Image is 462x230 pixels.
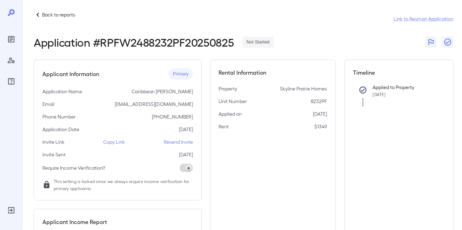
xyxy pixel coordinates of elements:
p: [DATE] [179,126,193,133]
span: This setting is locked since we always require income verification for primary applicants. [54,178,193,192]
h2: Application # RPFW2488232PF20250825 [34,36,234,48]
p: [EMAIL_ADDRESS][DOMAIN_NAME] [115,101,193,108]
h5: Applicant Information [42,70,99,78]
p: [PHONE_NUMBER] [152,113,193,120]
p: Invite Sent [42,151,66,158]
p: Invite Link [42,138,65,146]
div: FAQ [6,76,17,87]
p: Applied to Property [373,84,434,91]
p: Skyline Prairie Homes [280,85,327,92]
div: Log Out [6,205,17,216]
p: Application Date [42,126,79,133]
p: Resend Invite [164,138,193,146]
button: Close Report [442,36,454,48]
span: [DATE] [373,92,386,97]
p: Property [219,85,237,92]
p: 8232PF [311,98,327,105]
p: Application Name [42,88,82,95]
span: Not Started [242,39,274,46]
div: Manage Users [6,55,17,66]
p: $1349 [315,123,327,130]
div: Reports [6,34,17,45]
h5: Applicant Income Report [42,218,107,226]
h5: Rental Information [219,68,327,77]
p: Caribbean [PERSON_NAME] [132,88,193,95]
a: Link to Resman Application [394,15,454,22]
p: Unit Number [219,98,247,105]
p: Phone Number [42,113,76,120]
span: Primary [169,71,193,77]
p: [DATE] [179,151,193,158]
p: [DATE] [313,110,327,117]
p: Back to reports [42,11,75,18]
p: Require Income Verification? [42,164,105,171]
p: Email [42,101,54,108]
button: Flag Report [426,36,437,48]
p: Copy Link [103,138,125,146]
p: Applied on [219,110,242,117]
p: Rent [219,123,229,130]
h5: Timeline [353,68,445,77]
